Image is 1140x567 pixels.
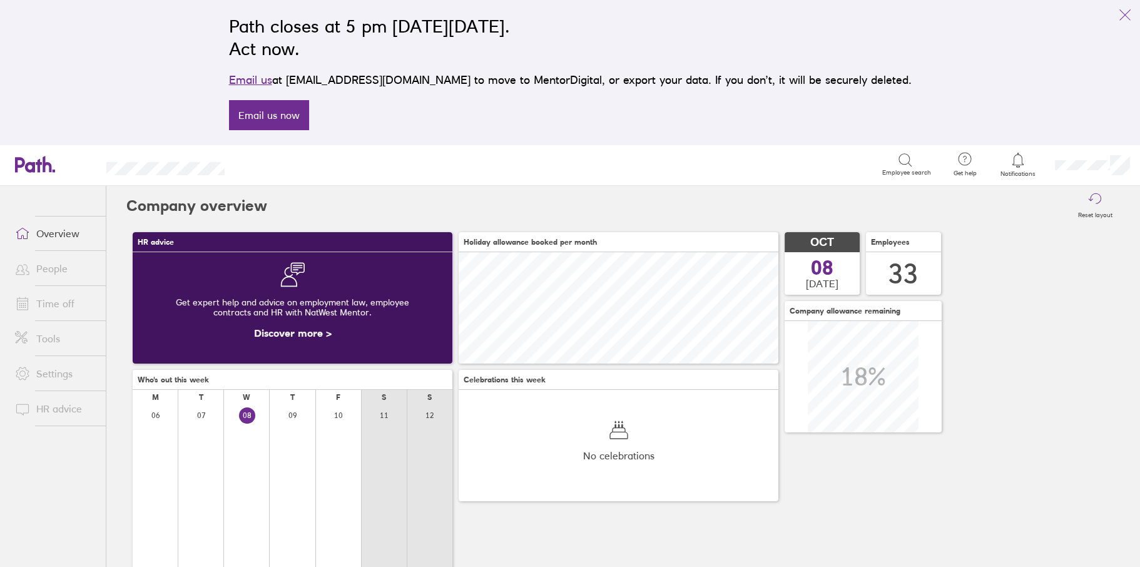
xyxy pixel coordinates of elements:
[811,258,833,278] span: 08
[806,278,838,289] span: [DATE]
[290,393,295,402] div: T
[5,326,106,351] a: Tools
[143,287,442,327] div: Get expert help and advice on employment law, employee contracts and HR with NatWest Mentor.
[229,71,912,89] p: at [EMAIL_ADDRESS][DOMAIN_NAME] to move to MentorDigital, or export your data. If you don’t, it w...
[229,73,272,86] a: Email us
[229,100,309,130] a: Email us now
[464,375,546,384] span: Celebrations this week
[126,186,267,226] h2: Company overview
[998,170,1039,178] span: Notifications
[243,393,250,402] div: W
[810,236,834,249] span: OCT
[152,393,159,402] div: M
[1071,208,1120,219] label: Reset layout
[998,151,1039,178] a: Notifications
[5,291,106,316] a: Time off
[1071,186,1120,226] button: Reset layout
[882,169,931,176] span: Employee search
[945,170,985,177] span: Get help
[5,256,106,281] a: People
[5,361,106,386] a: Settings
[464,238,597,247] span: Holiday allowance booked per month
[888,258,919,290] div: 33
[138,375,209,384] span: Who's out this week
[254,327,332,339] a: Discover more >
[790,307,900,315] span: Company allowance remaining
[138,238,174,247] span: HR advice
[583,450,654,461] span: No celebrations
[5,396,106,421] a: HR advice
[258,158,290,170] div: Search
[382,393,386,402] div: S
[199,393,203,402] div: T
[871,238,910,247] span: Employees
[427,393,432,402] div: S
[5,221,106,246] a: Overview
[229,15,912,60] h2: Path closes at 5 pm [DATE][DATE]. Act now.
[336,393,340,402] div: F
